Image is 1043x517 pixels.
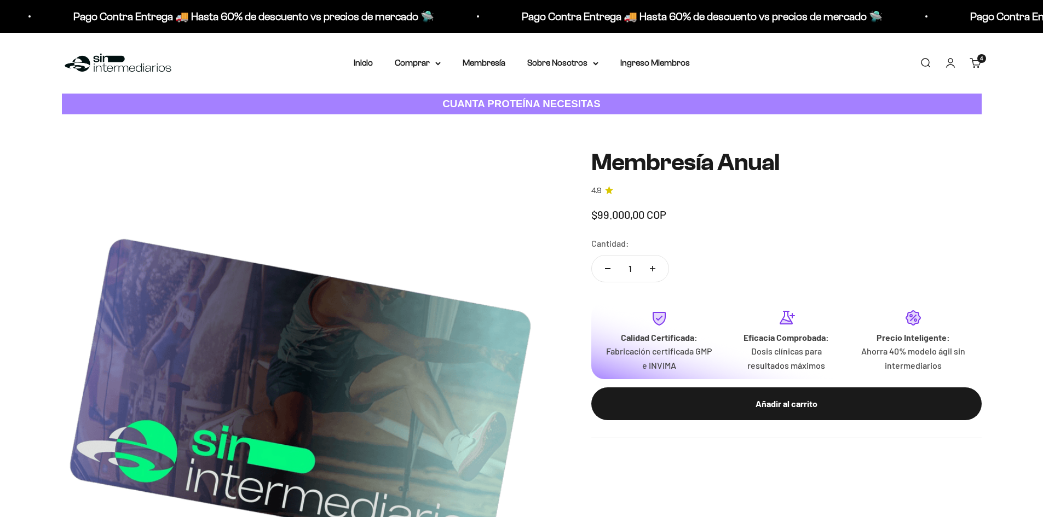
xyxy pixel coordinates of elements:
[592,255,624,282] button: Reducir cantidad
[858,344,968,372] p: Ahorra 40% modelo ágil sin intermediarios
[591,236,629,251] label: Cantidad:
[731,344,841,372] p: Dosis clínicas para resultados máximos
[744,332,829,342] strong: Eficacia Comprobada:
[591,149,982,176] h1: Membresía Anual
[591,185,982,197] a: 4.94.9 de 5.0 estrellas
[591,387,982,420] button: Añadir al carrito
[980,56,983,61] span: 4
[621,332,698,342] strong: Calidad Certificada:
[463,58,505,67] a: Membresía
[620,58,690,67] a: Ingreso Miembros
[395,56,441,70] summary: Comprar
[69,8,430,25] p: Pago Contra Entrega 🚚 Hasta 60% de descuento vs precios de mercado 🛸
[354,58,373,67] a: Inicio
[442,98,601,109] strong: CUANTA PROTEÍNA NECESITAS
[637,255,669,282] button: Aumentar cantidad
[591,206,666,223] sale-price: $99.000,00 COP
[591,185,602,197] span: 4.9
[613,397,960,411] div: Añadir al carrito
[62,94,982,115] a: CUANTA PROTEÍNA NECESITAS
[604,344,714,372] p: Fabricación certificada GMP e INVIMA
[517,8,878,25] p: Pago Contra Entrega 🚚 Hasta 60% de descuento vs precios de mercado 🛸
[877,332,950,342] strong: Precio Inteligente:
[527,56,598,70] summary: Sobre Nosotros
